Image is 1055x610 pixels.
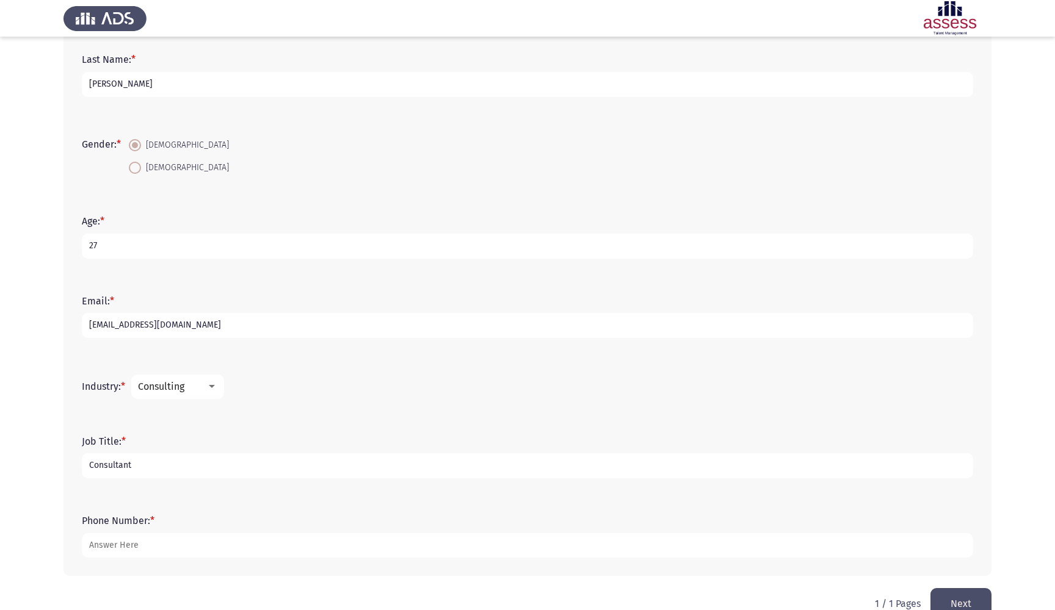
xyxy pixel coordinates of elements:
[82,313,973,338] input: add answer text
[138,381,184,392] span: Consulting
[141,160,229,175] span: [DEMOGRAPHIC_DATA]
[82,295,114,307] label: Email:
[875,598,921,609] p: 1 / 1 Pages
[82,515,154,526] label: Phone Number:
[82,436,126,447] label: Job Title:
[82,381,125,392] label: Industry:
[82,453,973,478] input: add answer text
[82,138,121,150] label: Gender:
[908,1,992,35] img: Assessment logo of Development Assessment R1 (EN/AR)
[141,138,229,152] span: [DEMOGRAPHIC_DATA]
[82,215,104,227] label: Age:
[82,533,973,558] input: add answer text
[82,72,973,97] input: add answer text
[63,1,147,35] img: Assess Talent Management logo
[82,54,136,65] label: Last Name:
[82,234,973,259] input: add answer text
